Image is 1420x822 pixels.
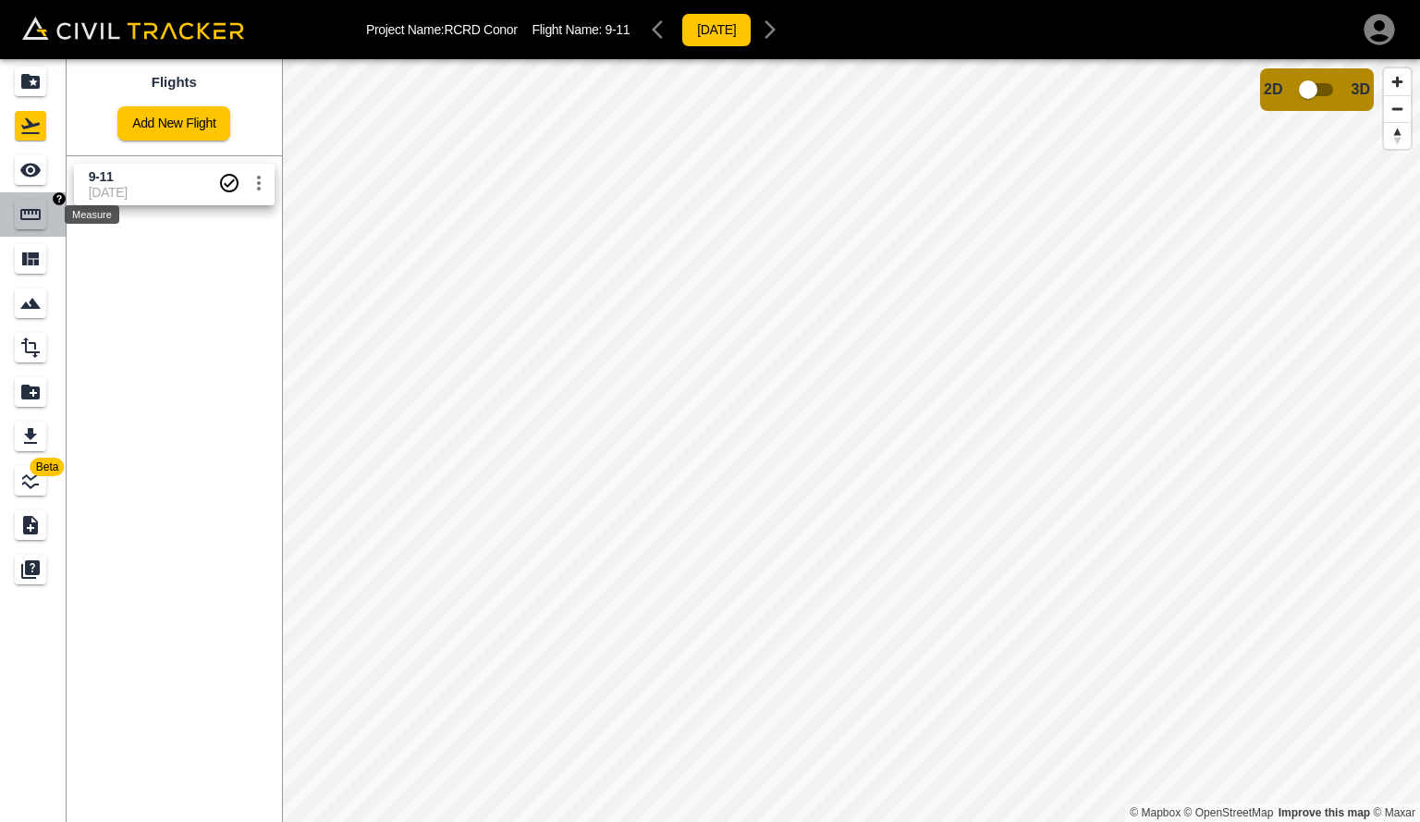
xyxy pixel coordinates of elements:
[606,22,630,37] span: 9-11
[22,17,244,40] img: Civil Tracker
[532,22,630,37] p: Flight Name:
[1279,806,1370,819] a: Map feedback
[1352,81,1370,98] span: 3D
[366,22,518,37] p: Project Name: RCRD Conor
[681,13,752,47] button: [DATE]
[1264,81,1282,98] span: 2D
[1373,806,1415,819] a: Maxar
[282,59,1420,822] canvas: Map
[1384,122,1411,149] button: Reset bearing to north
[1384,68,1411,95] button: Zoom in
[1130,806,1181,819] a: Mapbox
[65,205,119,224] div: Measure
[1384,95,1411,122] button: Zoom out
[1184,806,1274,819] a: OpenStreetMap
